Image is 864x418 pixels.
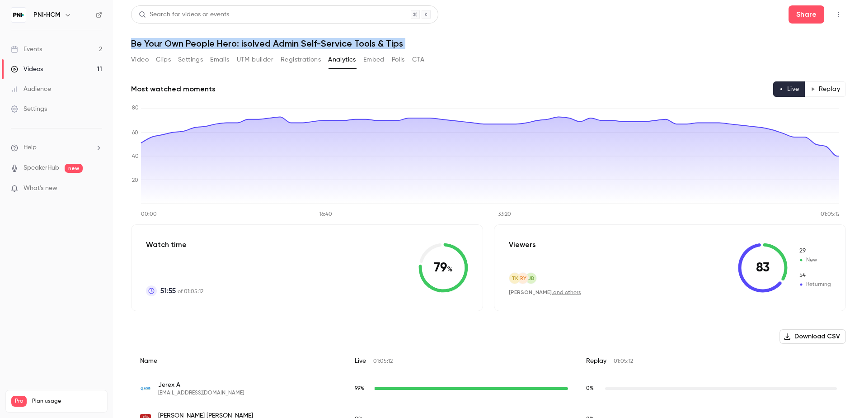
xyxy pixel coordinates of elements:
tspan: 01:05:12 [821,212,840,217]
span: Pro [11,396,27,407]
span: 01:05:12 [373,359,393,364]
span: What's new [23,184,57,193]
button: Top Bar Actions [831,7,846,22]
div: Videos [11,65,43,74]
span: 99 % [355,386,364,391]
button: Polls [392,52,405,67]
div: Name [131,349,346,373]
div: Live [346,349,577,373]
span: Returning [798,280,831,289]
div: Events [11,45,42,54]
p: Viewers [509,239,536,250]
span: RY [520,274,526,282]
tspan: 60 [132,130,138,136]
tspan: 80 [132,105,139,111]
a: SpeakerHub [23,163,59,173]
div: , [509,289,581,296]
span: Replay watch time [586,385,601,393]
h6: PNI•HCM [33,10,61,19]
li: help-dropdown-opener [11,143,102,152]
span: new [65,164,83,173]
span: 0 % [586,386,594,391]
div: Settings [11,104,47,114]
tspan: 20 [132,178,138,183]
tspan: 33:20 [498,212,511,217]
tspan: 16:40 [319,212,332,217]
h2: Most watched moments [131,84,216,95]
button: UTM builder [237,52,273,67]
button: Replay [805,81,846,97]
span: Jerex A [158,380,244,389]
button: Share [789,5,824,24]
span: TK [512,274,518,282]
img: PNI•HCM [11,8,26,22]
iframe: Noticeable Trigger [91,185,102,193]
div: Audience [11,85,51,94]
span: [EMAIL_ADDRESS][DOMAIN_NAME] [158,389,244,397]
button: CTA [412,52,424,67]
tspan: 40 [132,154,139,159]
button: Live [773,81,805,97]
button: Emails [210,52,229,67]
span: 01:05:12 [614,359,633,364]
span: Live watch time [355,385,369,393]
button: Download CSV [779,329,846,344]
span: 51:55 [160,285,176,296]
button: Clips [156,52,171,67]
div: achsofficemanager@amazingcarehha.com [131,373,846,404]
img: amazingcarehha.com [140,383,151,394]
p: Watch time [146,239,203,250]
button: Embed [363,52,385,67]
span: Returning [798,271,831,280]
p: of 01:05:12 [160,285,203,296]
span: Plan usage [32,398,102,405]
span: JB [528,274,535,282]
button: Registrations [281,52,321,67]
span: [PERSON_NAME] [509,289,552,295]
a: and others [553,290,581,295]
button: Video [131,52,149,67]
h1: Be Your Own People Hero: isolved Admin Self-Service Tools & Tips [131,38,846,49]
span: New [798,247,831,255]
div: Search for videos or events [139,10,229,19]
div: Replay [577,349,846,373]
span: New [798,256,831,264]
button: Analytics [328,52,356,67]
tspan: 00:00 [141,212,157,217]
button: Settings [178,52,203,67]
span: Help [23,143,37,152]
